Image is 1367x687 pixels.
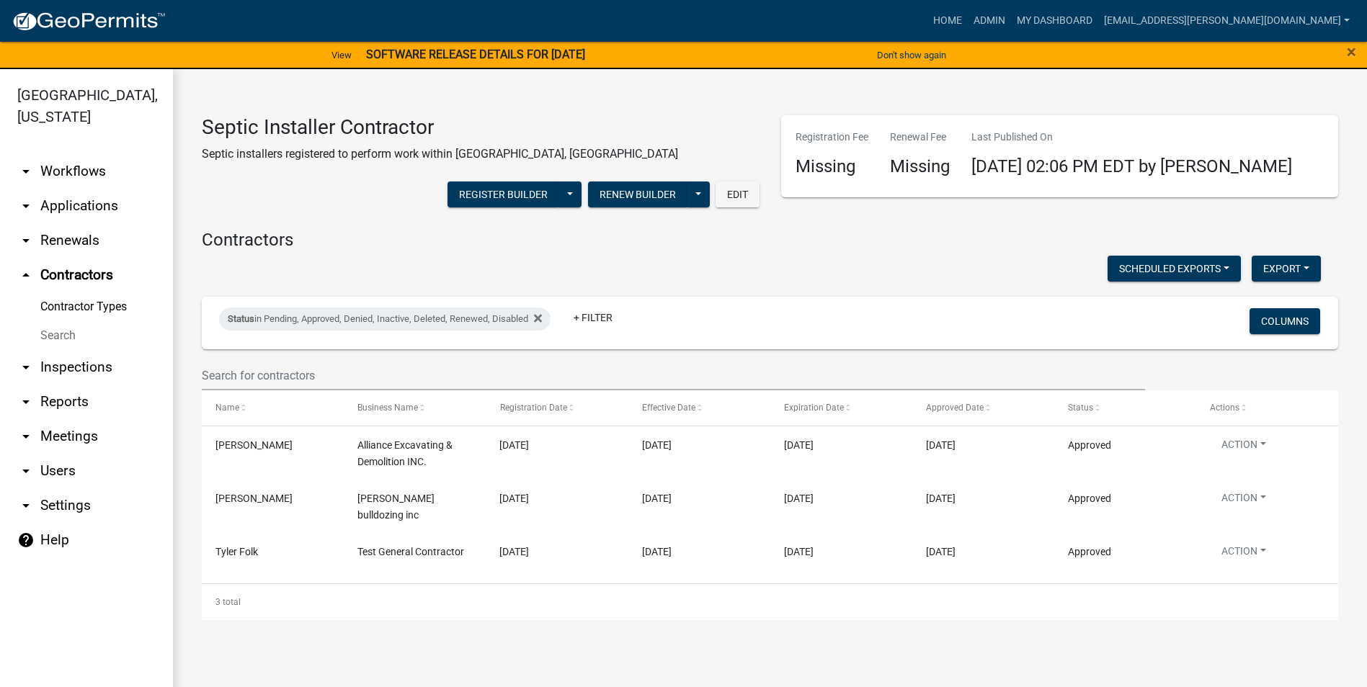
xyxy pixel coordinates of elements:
[499,493,529,504] span: 10/06/2025
[927,7,968,35] a: Home
[642,546,672,557] span: 05/21/2025
[215,439,293,451] span: Brock Smith
[202,584,1338,620] div: 3 total
[499,546,529,557] span: 05/21/2025
[17,531,35,549] i: help
[1098,7,1355,35] a: [EMAIL_ADDRESS][PERSON_NAME][DOMAIN_NAME]
[971,130,1292,145] p: Last Published On
[926,546,956,557] span: 05/21/2025
[912,390,1054,425] datatable-header-cell: Approved Date
[871,43,952,67] button: Don't show again
[202,361,1145,390] input: Search for contractors
[1210,403,1239,413] span: Actions
[357,546,464,557] span: Test General Contractor
[499,403,566,413] span: Registration Date
[228,313,254,324] span: Status
[642,403,695,413] span: Effective Date
[17,163,35,180] i: arrow_drop_down
[215,493,293,504] span: casey stephens
[357,403,418,413] span: Business Name
[17,232,35,249] i: arrow_drop_down
[642,439,672,451] span: 10/07/2025
[215,403,239,413] span: Name
[1250,308,1320,334] button: Columns
[202,115,678,140] h3: Septic Installer Contractor
[1054,390,1196,425] datatable-header-cell: Status
[890,130,950,145] p: Renewal Fee
[588,181,687,207] button: Renew Builder
[357,493,435,521] span: Stephens bulldozing inc
[1347,42,1356,62] span: ×
[1210,490,1278,511] button: Action
[17,428,35,445] i: arrow_drop_down
[17,359,35,376] i: arrow_drop_down
[202,230,1338,251] h4: Contractors
[326,43,357,67] a: View
[642,493,672,504] span: 10/07/2025
[926,439,956,451] span: 10/07/2025
[17,393,35,410] i: arrow_drop_down
[784,546,814,557] span: 02/28/2026
[499,439,529,451] span: 10/06/2025
[1347,43,1356,60] button: Close
[1196,390,1338,425] datatable-header-cell: Actions
[344,390,486,425] datatable-header-cell: Business Name
[1068,403,1093,413] span: Status
[1068,546,1111,557] span: Approved
[784,403,844,413] span: Expiration Date
[784,439,814,451] span: 12/31/2025
[562,305,624,331] a: + Filter
[890,156,950,177] h4: Missing
[1068,493,1111,504] span: Approved
[971,156,1292,176] span: [DATE] 02:06 PM EDT by [PERSON_NAME]
[770,390,912,425] datatable-header-cell: Expiration Date
[968,7,1011,35] a: Admin
[17,497,35,514] i: arrow_drop_down
[796,156,868,177] h4: Missing
[17,462,35,480] i: arrow_drop_down
[926,403,984,413] span: Approved Date
[1011,7,1098,35] a: My Dashboard
[796,130,868,145] p: Registration Fee
[926,493,956,504] span: 10/07/2025
[1068,439,1111,451] span: Approved
[628,390,770,425] datatable-header-cell: Effective Date
[784,493,814,504] span: 12/31/2025
[219,307,551,331] div: in Pending, Approved, Denied, Inactive, Deleted, Renewed, Disabled
[17,197,35,215] i: arrow_drop_down
[17,266,35,284] i: arrow_drop_up
[1252,256,1321,282] button: Export
[486,390,628,425] datatable-header-cell: Registration Date
[1210,437,1278,458] button: Action
[1108,256,1241,282] button: Scheduled Exports
[202,390,344,425] datatable-header-cell: Name
[366,48,585,61] strong: SOFTWARE RELEASE DETAILS FOR [DATE]
[716,181,760,207] button: Edit
[1210,544,1278,565] button: Action
[357,439,453,467] span: Alliance Excavating & Demolition INC.
[215,546,258,557] span: Tyler Folk
[447,181,559,207] button: Register Builder
[202,145,678,163] p: Septic installers registered to perform work within [GEOGRAPHIC_DATA], [GEOGRAPHIC_DATA]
